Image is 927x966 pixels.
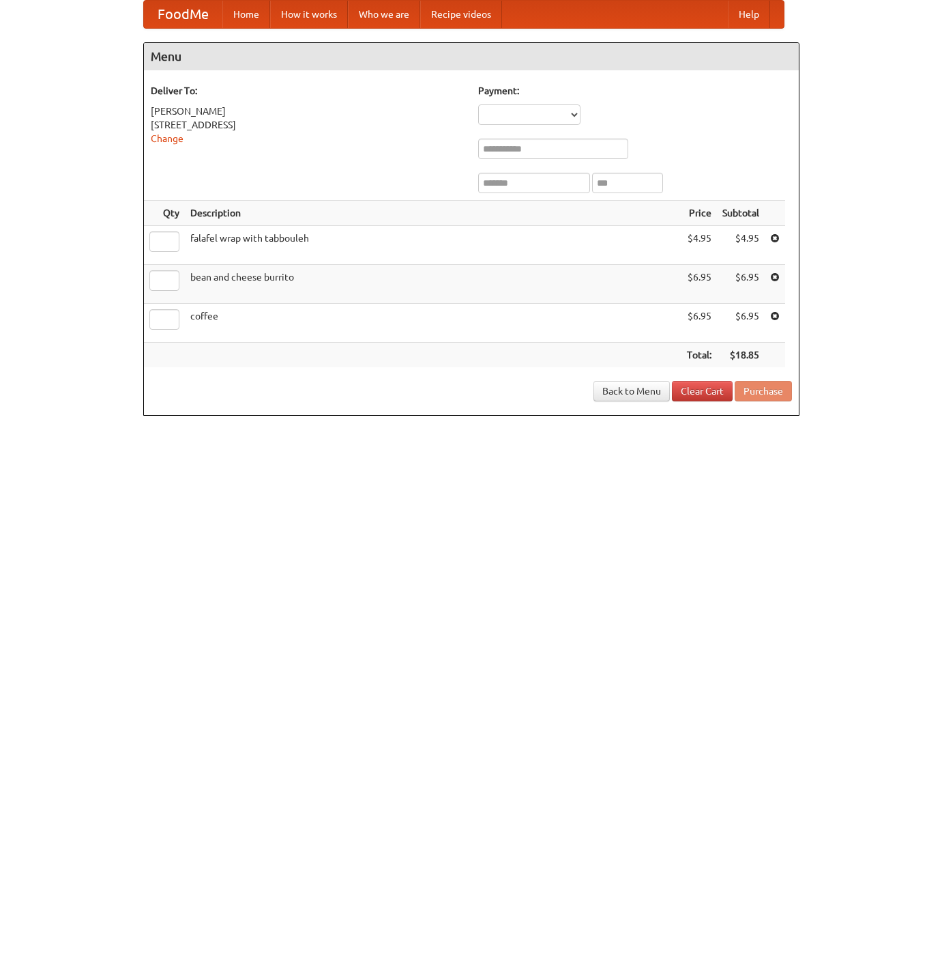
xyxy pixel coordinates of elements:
[185,201,681,226] th: Description
[681,201,717,226] th: Price
[593,381,670,401] a: Back to Menu
[151,84,465,98] h5: Deliver To:
[185,226,681,265] td: falafel wrap with tabbouleh
[144,43,799,70] h4: Menu
[222,1,270,28] a: Home
[717,226,765,265] td: $4.95
[185,304,681,343] td: coffee
[717,304,765,343] td: $6.95
[420,1,502,28] a: Recipe videos
[681,343,717,368] th: Total:
[672,381,733,401] a: Clear Cart
[270,1,348,28] a: How it works
[144,1,222,28] a: FoodMe
[717,201,765,226] th: Subtotal
[681,226,717,265] td: $4.95
[151,104,465,118] div: [PERSON_NAME]
[717,343,765,368] th: $18.85
[735,381,792,401] button: Purchase
[681,265,717,304] td: $6.95
[681,304,717,343] td: $6.95
[151,133,183,144] a: Change
[478,84,792,98] h5: Payment:
[144,201,185,226] th: Qty
[185,265,681,304] td: bean and cheese burrito
[717,265,765,304] td: $6.95
[728,1,770,28] a: Help
[348,1,420,28] a: Who we are
[151,118,465,132] div: [STREET_ADDRESS]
